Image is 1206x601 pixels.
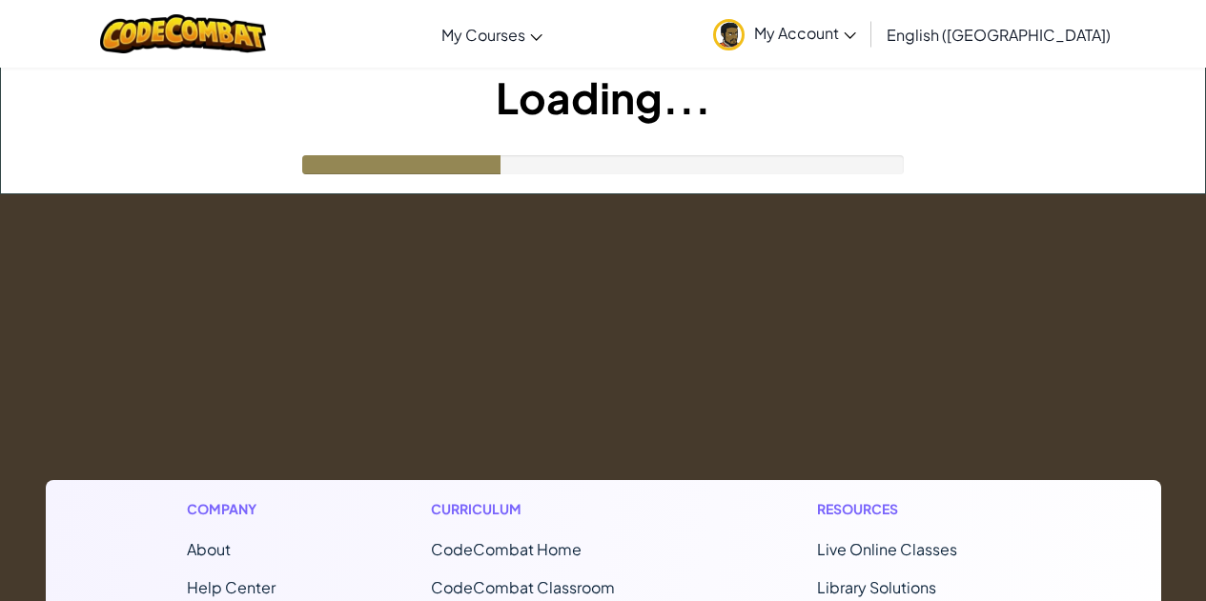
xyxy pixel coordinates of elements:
img: avatar [713,19,745,50]
a: Live Online Classes [817,539,957,559]
a: My Courses [432,9,552,60]
img: CodeCombat logo [100,14,267,53]
span: English ([GEOGRAPHIC_DATA]) [887,25,1111,45]
h1: Curriculum [431,499,662,519]
h1: Loading... [1,68,1205,127]
h1: Company [187,499,276,519]
a: CodeCombat Classroom [431,577,615,597]
a: English ([GEOGRAPHIC_DATA]) [877,9,1120,60]
span: My Account [754,23,856,43]
span: CodeCombat Home [431,539,582,559]
a: Help Center [187,577,276,597]
h1: Resources [817,499,1020,519]
a: About [187,539,231,559]
a: Library Solutions [817,577,936,597]
a: My Account [704,4,866,64]
span: My Courses [441,25,525,45]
